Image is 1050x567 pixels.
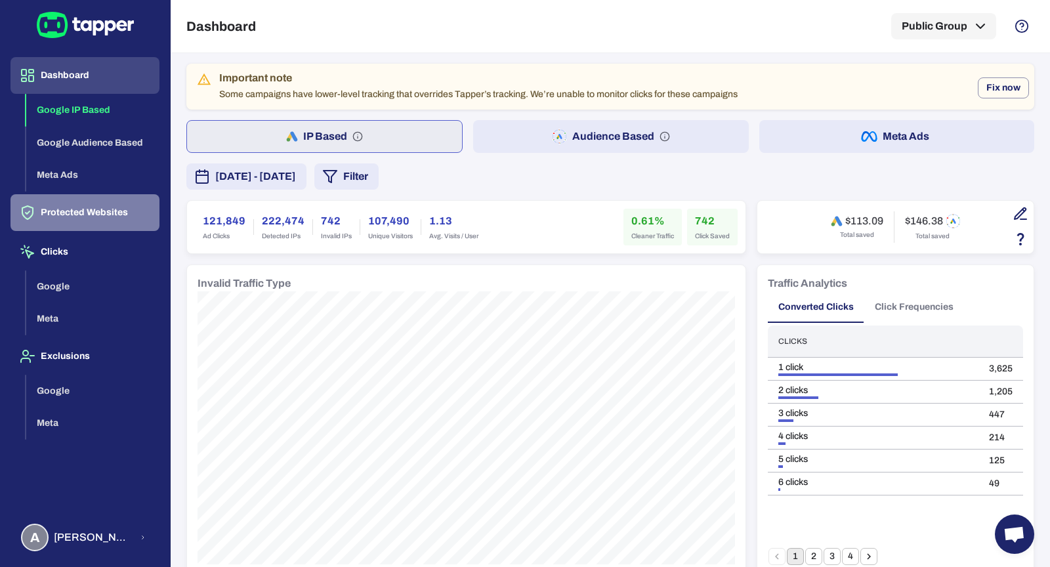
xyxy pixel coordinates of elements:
div: 5 clicks [778,453,968,465]
button: Dashboard [10,57,159,94]
div: 4 clicks [778,430,968,442]
span: Cleaner Traffic [631,232,674,241]
a: Protected Websites [10,206,159,217]
a: Clicks [10,245,159,257]
button: Click Frequencies [864,291,964,323]
span: Ad Clicks [203,232,245,241]
h6: 742 [321,213,352,229]
span: [PERSON_NAME] [PERSON_NAME] Koutsogianni [54,531,132,544]
span: Total saved [915,232,950,241]
span: Click Saved [695,232,730,241]
button: Meta [26,407,159,440]
div: 1 click [778,362,968,373]
a: Google [26,384,159,395]
span: [DATE] - [DATE] [215,169,296,184]
button: Go to page 2 [805,548,822,565]
svg: Audience based: Search, Display, Shopping, Video Performance Max, Demand Generation [660,131,670,142]
button: Filter [314,163,379,190]
h5: Dashboard [186,18,256,34]
div: Open chat [995,514,1034,554]
h6: $113.09 [845,215,883,228]
button: Go to next page [860,548,877,565]
a: Google [26,280,159,291]
a: Google IP Based [26,104,159,115]
h6: $146.38 [905,215,943,228]
button: Google [26,270,159,303]
a: Dashboard [10,69,159,80]
a: Meta Ads [26,169,159,180]
h6: 107,490 [368,213,413,229]
th: Clicks [768,325,978,358]
div: Some campaigns have lower-level tracking that overrides Tapper’s tracking. We’re unable to monito... [219,68,738,106]
button: Estimation based on the quantity of invalid click x cost-per-click. [1009,228,1032,250]
button: page 1 [787,548,804,565]
td: 214 [978,427,1023,450]
h6: Traffic Analytics [768,276,847,291]
a: Meta [26,312,159,324]
h6: 742 [695,213,730,229]
div: 3 clicks [778,408,968,419]
h6: 121,849 [203,213,245,229]
button: Clicks [10,234,159,270]
td: 1,205 [978,381,1023,404]
button: Audience Based [473,120,748,153]
button: Google IP Based [26,94,159,127]
div: Important note [219,72,738,85]
button: Fix now [978,77,1029,98]
a: Meta [26,417,159,428]
div: 6 clicks [778,476,968,488]
td: 49 [978,472,1023,495]
button: Go to page 3 [824,548,841,565]
h6: 1.13 [429,213,478,229]
h6: Invalid Traffic Type [198,276,291,291]
td: 125 [978,450,1023,472]
h6: 222,474 [262,213,304,229]
button: IP Based [186,120,463,153]
div: 2 clicks [778,385,968,396]
a: Google Audience Based [26,136,159,147]
button: Google Audience Based [26,127,159,159]
span: Avg. Visits / User [429,232,478,241]
button: Meta Ads [26,159,159,192]
button: Meta Ads [759,120,1034,153]
span: Unique Visitors [368,232,413,241]
td: 447 [978,404,1023,427]
button: Exclusions [10,338,159,375]
span: Total saved [840,230,874,240]
nav: pagination navigation [768,548,878,565]
button: Public Group [891,13,996,39]
button: Go to page 4 [842,548,859,565]
span: Invalid IPs [321,232,352,241]
button: Meta [26,303,159,335]
button: A[PERSON_NAME] [PERSON_NAME] Koutsogianni [10,518,159,556]
button: Protected Websites [10,194,159,231]
h6: 0.61% [631,213,674,229]
button: Google [26,375,159,408]
a: Exclusions [10,350,159,361]
svg: IP based: Search, Display, and Shopping. [352,131,363,142]
div: A [21,524,49,551]
button: [DATE] - [DATE] [186,163,306,190]
button: Converted Clicks [768,291,864,323]
span: Detected IPs [262,232,304,241]
td: 3,625 [978,358,1023,381]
